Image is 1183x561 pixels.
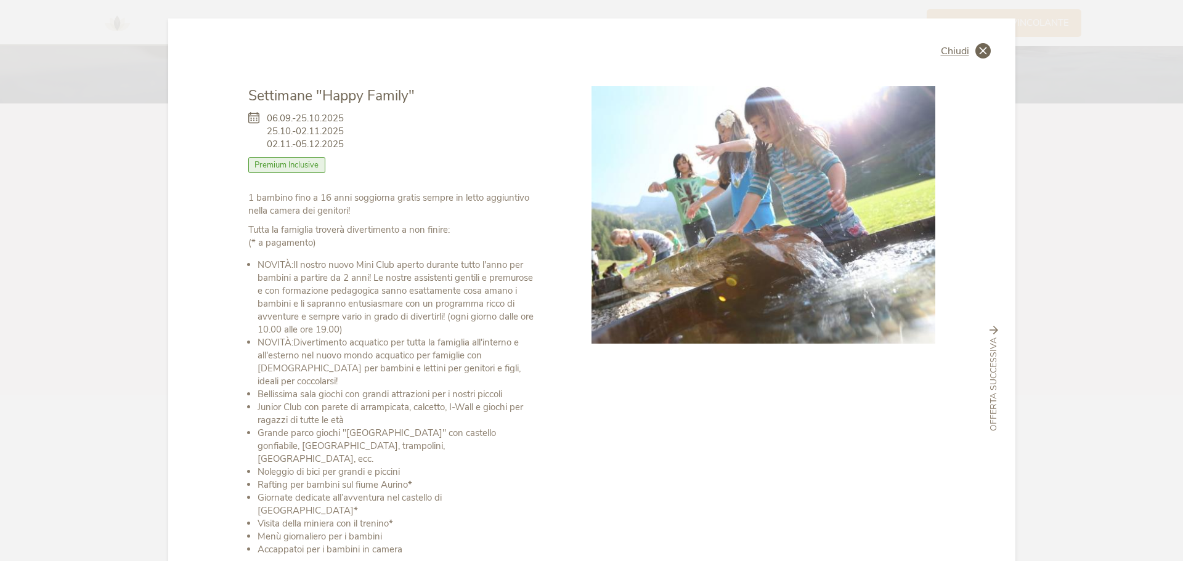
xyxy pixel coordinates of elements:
img: Settimane "Happy Family" [591,86,935,344]
li: Divertimento acquatico per tutta la famiglia all'interno e all'esterno nel nuovo mondo acquatico ... [258,336,537,388]
span: 06.09.-25.10.2025 25.10.-02.11.2025 02.11.-05.12.2025 [267,112,344,151]
span: Chiudi [941,46,969,56]
b: NOVITÀ: [258,259,293,271]
span: Offerta successiva [988,338,1000,432]
li: Bellissima sala giochi con grandi attrazioni per i nostri piccoli [258,388,537,401]
p: (* a pagamento) [248,224,537,249]
span: Settimane "Happy Family" [248,86,415,105]
span: Premium Inclusive [248,157,326,173]
li: Il nostro nuovo Mini Club aperto durante tutto l'anno per bambini a partire da 2 anni! Le nostre ... [258,259,537,336]
b: Tutta la famiglia troverà divertimento a non finire: [248,224,450,236]
b: NOVITÀ: [258,336,293,349]
p: 1 bambino fino a 16 anni soggiorna gratis sempre in letto aggiuntivo nella camera dei genitori! [248,192,537,217]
